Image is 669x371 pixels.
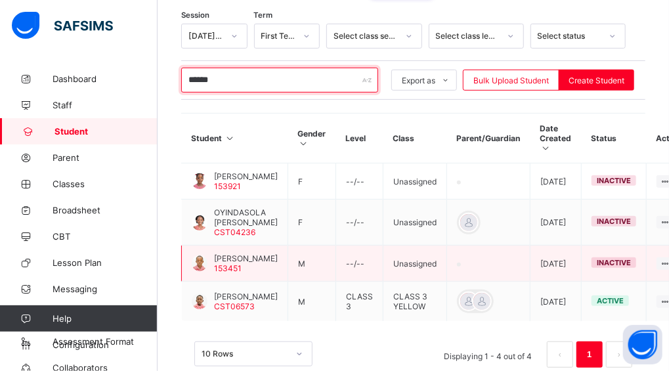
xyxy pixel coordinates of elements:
span: Create Student [569,76,624,85]
button: Open asap [623,325,662,364]
div: Select class level [436,32,500,41]
td: M [288,282,336,322]
td: Unassigned [383,164,447,200]
div: Select status [538,32,601,41]
span: OYINDASOLA [PERSON_NAME] [214,207,278,227]
td: [DATE] [530,246,582,282]
i: Sort in Ascending Order [540,143,551,153]
td: Unassigned [383,200,447,246]
span: CST04236 [214,227,255,237]
span: Bulk Upload Student [473,76,549,85]
span: inactive [597,176,631,185]
span: [PERSON_NAME] [214,292,278,301]
i: Sort in Ascending Order [298,139,309,148]
button: next page [606,341,632,368]
div: [DATE]-[DATE] [188,32,223,41]
img: safsims [12,12,113,39]
td: F [288,200,336,246]
td: CLASS 3 YELLOW [383,282,447,322]
span: Help [53,313,157,324]
span: Term [254,11,273,20]
span: Configuration [53,339,157,350]
span: [PERSON_NAME] [214,253,278,263]
span: 153921 [214,181,241,191]
li: 下一页 [606,341,632,368]
i: Sort in Ascending Order [225,133,236,143]
div: 10 Rows [202,349,288,359]
li: Displaying 1 - 4 out of 4 [434,341,542,368]
td: --/-- [336,246,383,282]
span: Classes [53,179,158,189]
th: Student [182,114,288,164]
span: Lesson Plan [53,257,158,268]
th: Parent/Guardian [447,114,530,164]
span: Export as [402,76,435,85]
a: 1 [583,346,595,363]
td: [DATE] [530,200,582,246]
span: Parent [53,152,158,163]
td: --/-- [336,164,383,200]
td: [DATE] [530,282,582,322]
th: Level [336,114,383,164]
td: M [288,246,336,282]
td: F [288,164,336,200]
span: Staff [53,100,158,110]
span: inactive [597,217,631,226]
span: Student [54,126,158,137]
li: 上一页 [547,341,573,368]
th: Date Created [530,114,582,164]
th: Gender [288,114,336,164]
span: Broadsheet [53,205,158,215]
td: Unassigned [383,246,447,282]
span: CBT [53,231,158,242]
div: First Term [261,32,296,41]
li: 1 [576,341,603,368]
span: active [597,296,624,305]
div: Select class section [334,32,397,41]
td: CLASS 3 [336,282,383,322]
td: --/-- [336,200,383,246]
span: Dashboard [53,74,158,84]
td: [DATE] [530,164,582,200]
span: 153451 [214,263,242,273]
span: Session [181,11,209,20]
th: Class [383,114,447,164]
span: inactive [597,258,631,267]
button: prev page [547,341,573,368]
span: CST06573 [214,301,255,311]
span: Messaging [53,284,158,294]
span: [PERSON_NAME] [214,171,278,181]
th: Status [582,114,647,164]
